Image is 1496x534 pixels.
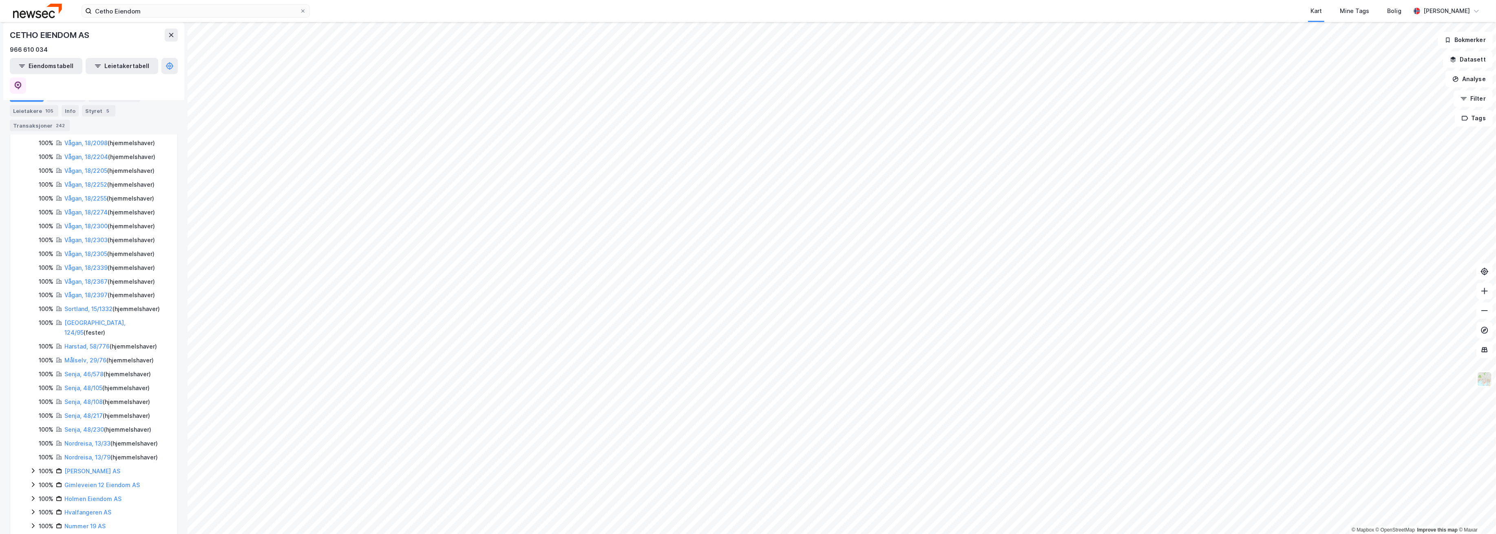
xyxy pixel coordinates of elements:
div: 100% [39,355,53,365]
a: Vågan, 18/2397 [64,291,108,298]
a: Vågan, 18/2205 [64,167,107,174]
div: Info [62,105,79,117]
div: 100% [39,277,53,287]
div: 966 610 034 [10,45,48,55]
div: ( hjemmelshaver ) [64,138,155,148]
div: ( hjemmelshaver ) [64,342,157,351]
a: Gimleveien 12 Eiendom AS [64,481,140,488]
div: 100% [39,263,53,273]
div: ( hjemmelshaver ) [64,152,155,162]
button: Tags [1455,110,1493,126]
div: ( hjemmelshaver ) [64,411,150,421]
div: 242 [54,121,66,130]
div: 100% [39,466,53,476]
a: Vågan, 18/2274 [64,209,108,216]
div: ( hjemmelshaver ) [64,304,160,314]
div: 100% [39,194,53,203]
div: 100% [39,290,53,300]
div: 100% [39,397,53,407]
a: Vågan, 18/2098 [64,139,108,146]
div: Mine Tags [1340,6,1369,16]
input: Søk på adresse, matrikkel, gårdeiere, leietakere eller personer [92,5,300,17]
div: ( hjemmelshaver ) [64,439,158,448]
div: 100% [39,452,53,462]
img: Z [1477,371,1492,387]
div: 100% [39,138,53,148]
div: Kart [1310,6,1322,16]
a: Målselv, 29/76 [64,357,106,364]
div: Kontrollprogram for chat [1455,495,1496,534]
iframe: Chat Widget [1455,495,1496,534]
div: 100% [39,152,53,162]
a: Hvalfangeren AS [64,509,111,516]
a: Sortland, 15/1332 [64,305,113,312]
button: Leietakertabell [86,58,158,74]
div: ( hjemmelshaver ) [64,355,154,365]
div: ( hjemmelshaver ) [64,235,155,245]
div: 100% [39,166,53,176]
div: ( hjemmelshaver ) [64,369,151,379]
a: Improve this map [1417,527,1458,533]
a: Vågan, 18/2367 [64,278,108,285]
button: Filter [1454,90,1493,107]
div: ( hjemmelshaver ) [64,452,158,462]
div: 105 [44,107,55,115]
div: 5 [104,107,112,115]
a: Nummer 19 AS [64,523,106,530]
div: Leietakere [10,105,58,117]
div: [PERSON_NAME] [1423,6,1470,16]
div: 100% [39,235,53,245]
button: Bokmerker [1438,32,1493,48]
div: 100% [39,383,53,393]
div: 100% [39,318,53,328]
div: 100% [39,480,53,490]
button: Eiendomstabell [10,58,82,74]
a: Senja, 46/578 [64,371,104,377]
div: 100% [39,304,53,314]
div: 100% [39,221,53,231]
div: ( hjemmelshaver ) [64,207,155,217]
div: ( hjemmelshaver ) [64,277,155,287]
div: 100% [39,508,53,517]
div: 100% [39,207,53,217]
img: newsec-logo.f6e21ccffca1b3a03d2d.png [13,4,62,18]
div: 100% [39,249,53,259]
button: Analyse [1445,71,1493,87]
div: 100% [39,439,53,448]
a: Vågan, 18/2300 [64,223,108,229]
a: Senja, 48/230 [64,426,104,433]
div: ( fester ) [64,318,168,338]
button: Datasett [1443,51,1493,68]
div: 100% [39,521,53,531]
a: Vågan, 18/2303 [64,236,108,243]
div: ( hjemmelshaver ) [64,263,155,273]
div: Styret [82,105,115,117]
a: Vågan, 18/2305 [64,250,107,257]
div: 100% [39,342,53,351]
div: ( hjemmelshaver ) [64,194,154,203]
a: OpenStreetMap [1376,527,1415,533]
div: ( hjemmelshaver ) [64,166,155,176]
a: Vågan, 18/2252 [64,181,107,188]
div: ( hjemmelshaver ) [64,397,150,407]
div: CETHO EIENDOM AS [10,29,91,42]
div: ( hjemmelshaver ) [64,249,155,259]
a: Vågan, 18/2204 [64,153,108,160]
a: [GEOGRAPHIC_DATA], 124/95 [64,319,126,336]
div: ( hjemmelshaver ) [64,180,155,190]
a: Nordreisa, 13/33 [64,440,110,447]
a: Senja, 48/105 [64,384,102,391]
div: 100% [39,411,53,421]
a: Harstad, 58/776 [64,343,110,350]
a: Mapbox [1352,527,1374,533]
div: Bolig [1387,6,1401,16]
div: Transaksjoner [10,120,70,131]
div: 100% [39,425,53,435]
div: ( hjemmelshaver ) [64,221,155,231]
div: ( hjemmelshaver ) [64,290,155,300]
a: Vågan, 18/2255 [64,195,107,202]
div: 100% [39,369,53,379]
a: Vågan, 18/2339 [64,264,108,271]
a: [PERSON_NAME] AS [64,468,120,474]
div: 100% [39,494,53,504]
